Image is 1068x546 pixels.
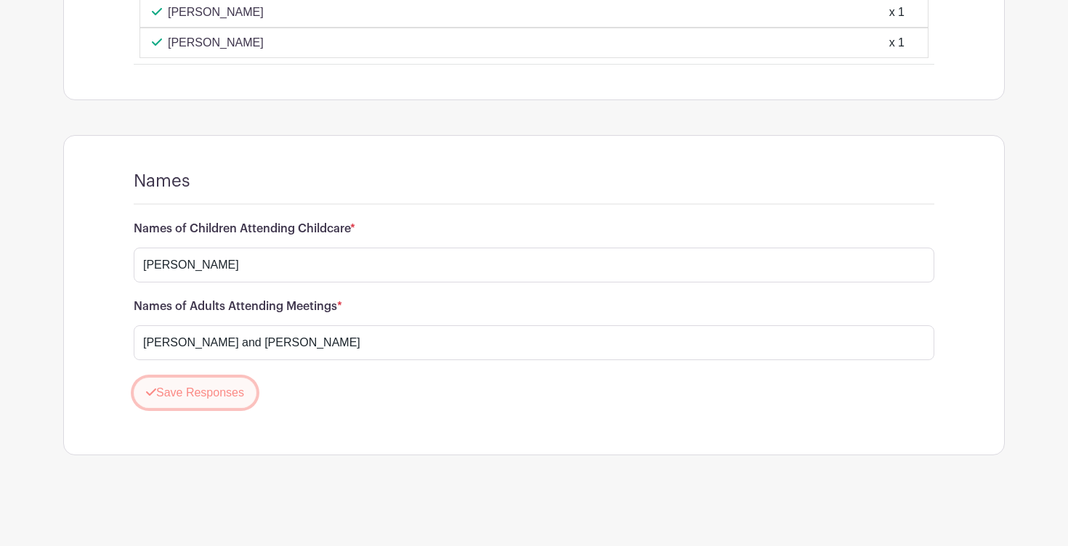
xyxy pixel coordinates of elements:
h6: Names of Children Attending Childcare [134,222,934,236]
p: [PERSON_NAME] [168,34,264,52]
div: x 1 [889,34,905,52]
div: x 1 [889,4,905,21]
input: Type your answer [134,325,934,360]
h4: Names [134,171,190,192]
p: [PERSON_NAME] [168,4,264,21]
h6: Names of Adults Attending Meetings [134,300,934,314]
button: Save Responses [134,378,256,408]
input: Type your answer [134,248,934,282]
